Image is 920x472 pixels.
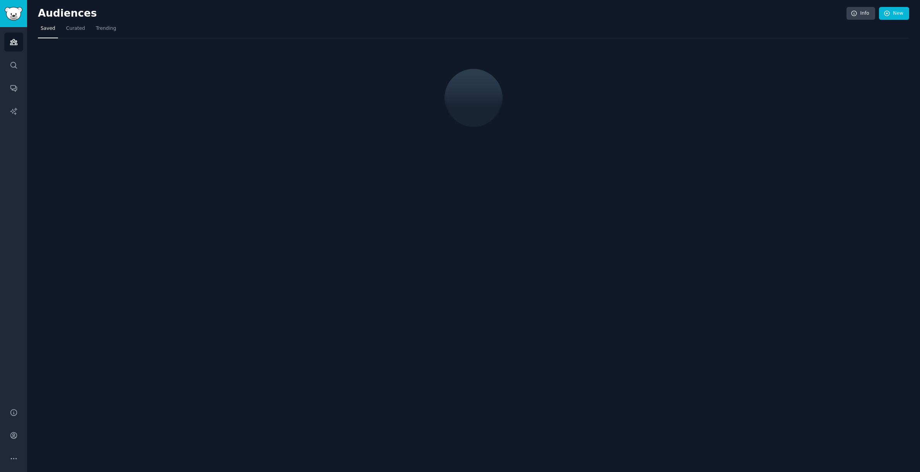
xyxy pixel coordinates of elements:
a: Curated [63,22,88,38]
a: Trending [93,22,119,38]
a: Info [846,7,875,20]
a: New [879,7,909,20]
span: Trending [96,25,116,32]
img: GummySearch logo [5,7,22,21]
span: Saved [41,25,55,32]
h2: Audiences [38,7,846,20]
span: Curated [66,25,85,32]
a: Saved [38,22,58,38]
